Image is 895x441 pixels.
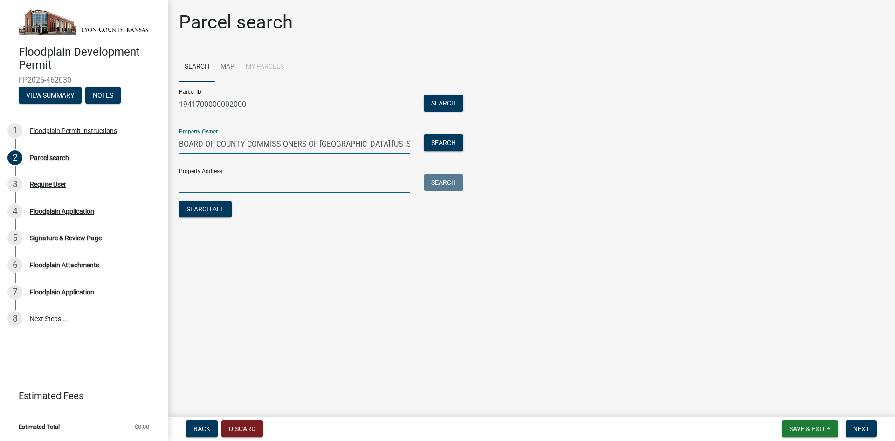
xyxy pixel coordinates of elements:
div: 2 [7,150,22,165]
button: Back [186,420,218,437]
div: 7 [7,285,22,300]
button: View Summary [19,87,82,104]
h4: Floodplain Development Permit [19,45,160,72]
button: Search All [179,201,232,217]
button: Save & Exit [782,420,838,437]
a: Estimated Fees [7,386,153,405]
h1: Parcel search [179,11,293,34]
div: 3 [7,177,22,192]
button: Search [424,174,463,191]
div: 8 [7,311,22,326]
div: 5 [7,231,22,245]
div: 4 [7,204,22,219]
button: Notes [85,87,121,104]
button: Search [424,134,463,151]
img: Lyon County, Kansas [19,10,153,35]
div: Floodplain Permit Instructions [30,127,117,134]
div: Floodplain Application [30,289,94,295]
div: Signature & Review Page [30,235,102,241]
a: Search [179,52,215,82]
button: Next [846,420,877,437]
span: $0.00 [135,424,149,430]
span: Back [193,425,210,433]
span: Save & Exit [789,425,825,433]
div: 1 [7,123,22,138]
span: Estimated Total [19,424,60,430]
div: Floodplain Application [30,208,94,215]
div: Require User [30,181,66,188]
wm-modal-confirm: Summary [19,92,82,99]
wm-modal-confirm: Notes [85,92,121,99]
div: Parcel search [30,154,69,161]
a: Map [215,52,240,82]
span: Next [853,425,869,433]
div: Floodplain Attachments [30,262,99,268]
span: FP2025-462030 [19,76,149,84]
div: 6 [7,258,22,273]
button: Discard [221,420,263,437]
button: Search [424,95,463,112]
